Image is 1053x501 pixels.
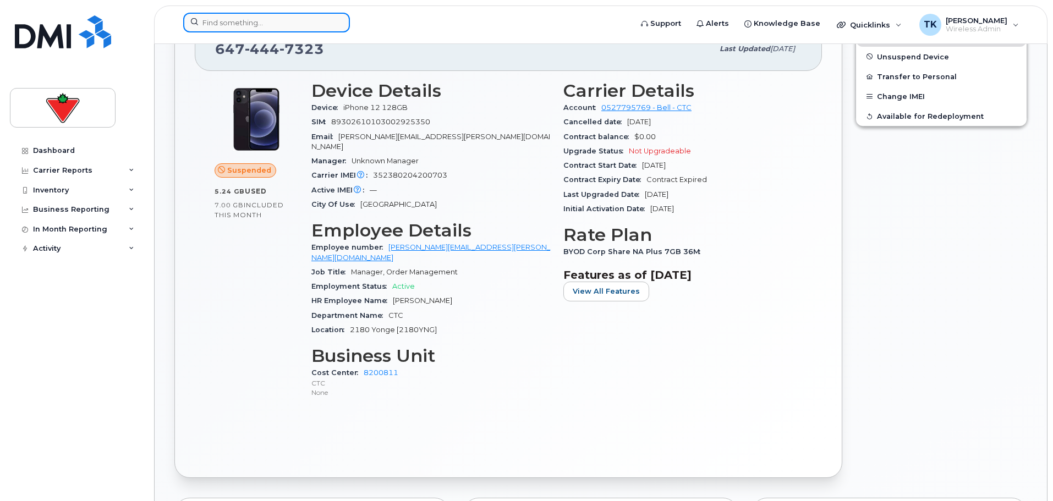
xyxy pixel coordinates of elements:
[829,14,909,36] div: Quicklinks
[392,282,415,290] span: Active
[311,221,550,240] h3: Employee Details
[364,368,398,377] a: 8200811
[563,268,802,282] h3: Features as of [DATE]
[563,118,627,126] span: Cancelled date
[373,171,447,179] span: 352380204200703
[245,41,279,57] span: 444
[856,67,1027,86] button: Transfer to Personal
[311,282,392,290] span: Employment Status
[634,133,656,141] span: $0.00
[946,16,1007,25] span: [PERSON_NAME]
[573,286,640,296] span: View All Features
[629,147,691,155] span: Not Upgradeable
[311,378,550,388] p: CTC
[645,190,668,199] span: [DATE]
[393,296,452,305] span: [PERSON_NAME]
[311,81,550,101] h3: Device Details
[227,165,271,175] span: Suspended
[352,157,419,165] span: Unknown Manager
[737,13,828,35] a: Knowledge Base
[311,346,550,366] h3: Business Unit
[563,103,601,112] span: Account
[311,388,550,397] p: None
[311,118,331,126] span: SIM
[311,311,388,320] span: Department Name
[563,161,642,169] span: Contract Start Date
[563,247,706,256] span: BYOD Corp Share NA Plus 7GB 36M
[563,175,646,184] span: Contract Expiry Date
[311,326,350,334] span: Location
[850,20,890,29] span: Quicklinks
[754,18,820,29] span: Knowledge Base
[720,45,770,53] span: Last updated
[563,205,650,213] span: Initial Activation Date
[650,205,674,213] span: [DATE]
[563,282,649,301] button: View All Features
[311,133,550,151] span: [PERSON_NAME][EMAIL_ADDRESS][PERSON_NAME][DOMAIN_NAME]
[311,268,351,276] span: Job Title
[215,201,244,209] span: 7.00 GB
[279,41,324,57] span: 7323
[245,187,267,195] span: used
[351,268,458,276] span: Manager, Order Management
[215,188,245,195] span: 5.24 GB
[215,201,284,219] span: included this month
[856,86,1027,106] button: Change IMEI
[311,243,388,251] span: Employee number
[311,200,360,208] span: City Of Use
[331,118,430,126] span: 89302610103002925350
[856,106,1027,126] button: Available for Redeployment
[650,18,681,29] span: Support
[563,190,645,199] span: Last Upgraded Date
[706,18,729,29] span: Alerts
[388,311,403,320] span: CTC
[877,112,984,120] span: Available for Redeployment
[311,171,373,179] span: Carrier IMEI
[924,18,937,31] span: TK
[311,296,393,305] span: HR Employee Name
[311,243,550,261] a: [PERSON_NAME][EMAIL_ADDRESS][PERSON_NAME][DOMAIN_NAME]
[601,103,692,112] a: 0527795769 - Bell - CTC
[311,368,364,377] span: Cost Center
[311,103,343,112] span: Device
[563,225,802,245] h3: Rate Plan
[856,47,1027,67] button: Unsuspend Device
[770,45,795,53] span: [DATE]
[563,133,634,141] span: Contract balance
[646,175,707,184] span: Contract Expired
[642,161,666,169] span: [DATE]
[311,186,370,194] span: Active IMEI
[877,52,949,60] span: Unsuspend Device
[360,200,437,208] span: [GEOGRAPHIC_DATA]
[223,86,289,152] img: iPhone_12.jpg
[311,157,352,165] span: Manager
[689,13,737,35] a: Alerts
[370,186,377,194] span: —
[183,13,350,32] input: Find something...
[350,326,437,334] span: 2180 Yonge [2180YNG]
[311,133,338,141] span: Email
[627,118,651,126] span: [DATE]
[563,81,802,101] h3: Carrier Details
[633,13,689,35] a: Support
[912,14,1027,36] div: Tatiana Kostenyuk
[343,103,408,112] span: iPhone 12 128GB
[215,41,324,57] span: 647
[946,25,1007,34] span: Wireless Admin
[563,147,629,155] span: Upgrade Status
